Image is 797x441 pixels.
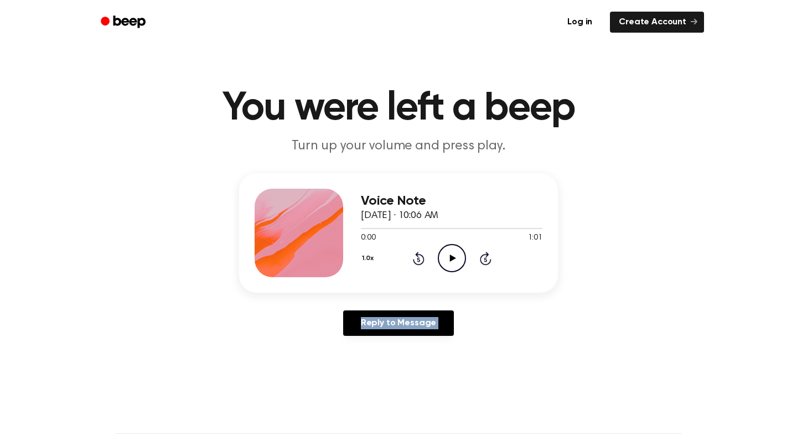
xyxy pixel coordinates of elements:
h1: You were left a beep [115,89,682,128]
a: Reply to Message [343,310,454,336]
span: 0:00 [361,232,375,244]
a: Create Account [610,12,704,33]
a: Beep [93,12,156,33]
span: [DATE] · 10:06 AM [361,211,438,221]
button: 1.0x [361,249,377,268]
a: Log in [556,9,603,35]
p: Turn up your volume and press play. [186,137,611,155]
span: 1:01 [528,232,542,244]
h3: Voice Note [361,194,542,209]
